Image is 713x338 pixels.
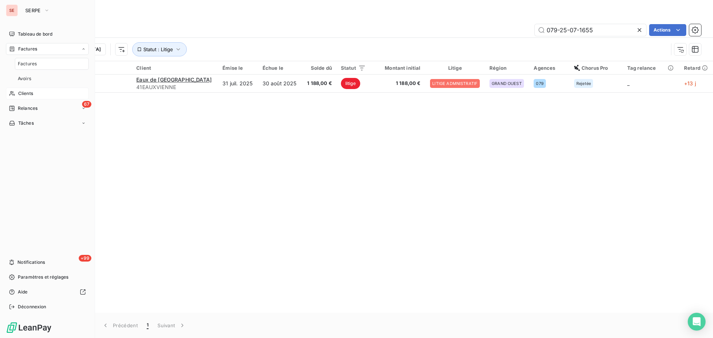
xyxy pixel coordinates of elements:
div: SE [6,4,18,16]
div: Échue le [263,65,298,71]
span: Aide [18,289,28,295]
span: Factures [18,60,37,67]
td: 30 août 2025 [258,75,302,92]
span: Paramètres et réglages [18,274,68,280]
span: Factures [18,46,37,52]
span: Clients [18,90,33,97]
span: +13 j [684,80,696,86]
input: Rechercher [535,24,646,36]
span: Notifications [17,259,45,266]
button: Statut : Litige [132,42,187,56]
span: Rejetée [576,81,591,86]
span: litige [341,78,360,89]
button: Précédent [97,318,142,333]
span: GRAND OUEST [492,81,522,86]
button: Suivant [153,318,191,333]
span: Relances [18,105,38,112]
span: 41EAUXVIENNE [136,83,214,91]
td: 31 juil. 2025 [218,75,258,92]
span: Avoirs [18,75,31,82]
span: Déconnexion [18,303,46,310]
img: Logo LeanPay [6,322,52,334]
span: Statut : Litige [143,46,173,52]
button: Actions [649,24,686,36]
div: Statut [341,65,366,71]
span: 1 188,00 € [375,80,421,87]
button: 1 [142,318,153,333]
span: 1 188,00 € [306,80,332,87]
div: Chorus Pro [574,65,618,71]
div: Client [136,65,214,71]
span: +99 [79,255,91,262]
div: Montant initial [375,65,421,71]
div: Litige [430,65,481,71]
div: Agences [534,65,565,71]
div: Tag relance [627,65,675,71]
span: Tableau de bord [18,31,52,37]
div: Émise le [222,65,253,71]
span: 079 [536,81,543,86]
div: Retard [684,65,709,71]
div: Open Intercom Messenger [688,313,706,331]
span: 67 [82,101,91,108]
span: LITIGE ADMNISTRATIF [432,81,478,86]
span: SERPE [25,7,41,13]
span: _ [627,80,629,86]
span: Tâches [18,120,34,127]
span: 1 [147,322,149,329]
span: Eaux de [GEOGRAPHIC_DATA] [136,76,212,83]
div: Région [489,65,525,71]
a: Aide [6,286,89,298]
div: Solde dû [306,65,332,71]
